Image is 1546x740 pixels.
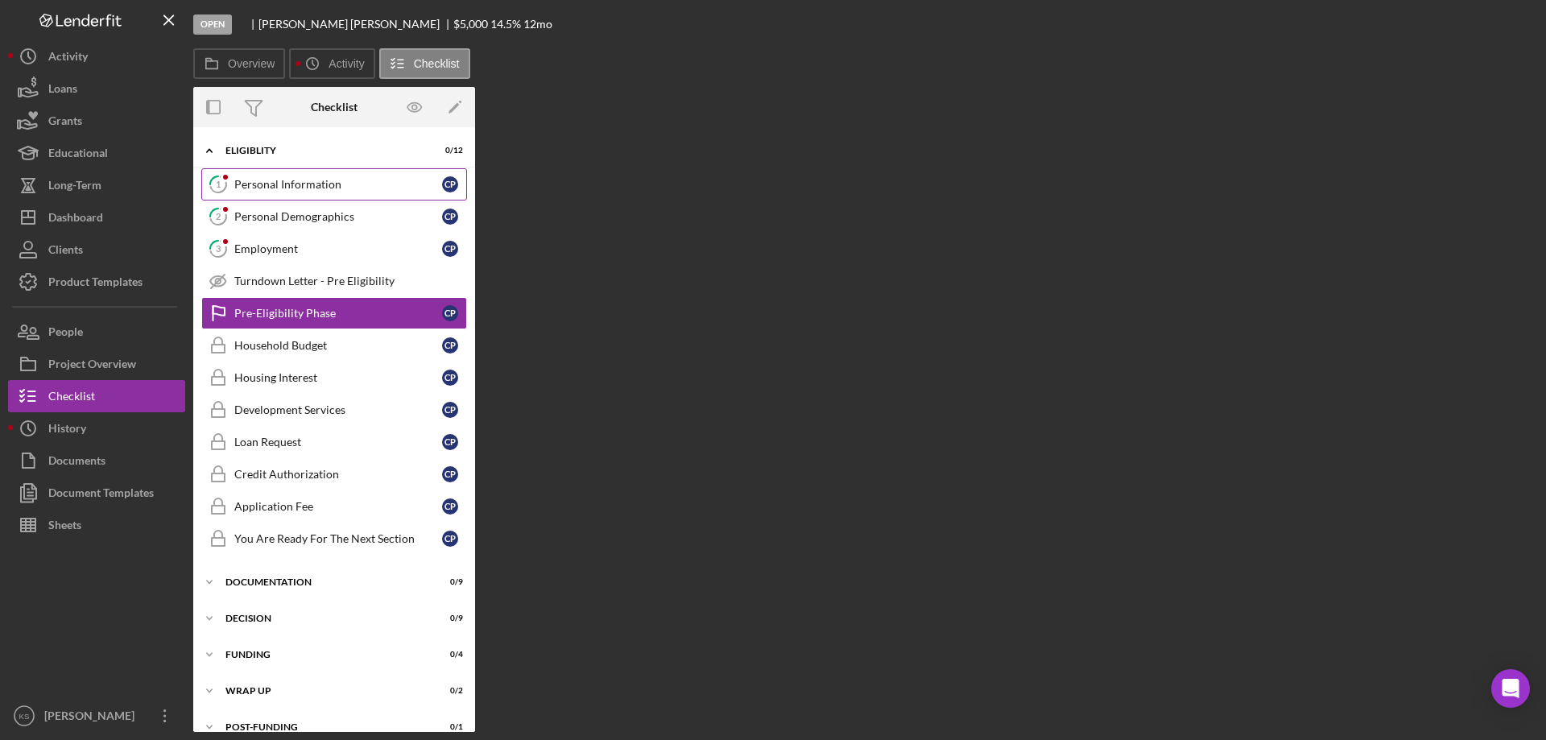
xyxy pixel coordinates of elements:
[216,179,221,189] tspan: 1
[48,412,86,449] div: History
[442,176,458,192] div: C P
[201,233,467,265] a: 3EmploymentCP
[8,700,185,732] button: KS[PERSON_NAME]
[442,434,458,450] div: C P
[8,137,185,169] button: Educational
[48,137,108,173] div: Educational
[234,403,442,416] div: Development Services
[234,468,442,481] div: Credit Authorization
[48,477,154,513] div: Document Templates
[48,316,83,352] div: People
[193,48,285,79] button: Overview
[48,201,103,238] div: Dashboard
[216,243,221,254] tspan: 3
[234,275,466,287] div: Turndown Letter - Pre Eligibility
[8,40,185,72] button: Activity
[311,101,358,114] div: Checklist
[8,380,185,412] button: Checklist
[8,169,185,201] button: Long-Term
[442,531,458,547] div: C P
[434,577,463,587] div: 0 / 9
[434,722,463,732] div: 0 / 1
[442,209,458,225] div: C P
[329,57,364,70] label: Activity
[201,490,467,523] a: Application FeeCP
[442,305,458,321] div: C P
[442,466,458,482] div: C P
[225,686,423,696] div: Wrap up
[523,18,552,31] div: 12 mo
[201,458,467,490] a: Credit AuthorizationCP
[8,234,185,266] a: Clients
[48,444,105,481] div: Documents
[442,241,458,257] div: C P
[434,686,463,696] div: 0 / 2
[434,650,463,659] div: 0 / 4
[48,105,82,141] div: Grants
[490,18,521,31] div: 14.5 %
[216,211,221,221] tspan: 2
[234,500,442,513] div: Application Fee
[201,329,467,362] a: Household BudgetCP
[225,577,423,587] div: Documentation
[8,412,185,444] button: History
[442,337,458,353] div: C P
[201,265,467,297] a: Turndown Letter - Pre Eligibility
[225,146,423,155] div: Eligiblity
[8,201,185,234] button: Dashboard
[8,316,185,348] button: People
[48,380,95,416] div: Checklist
[379,48,470,79] button: Checklist
[48,234,83,270] div: Clients
[8,348,185,380] button: Project Overview
[193,14,232,35] div: Open
[234,307,442,320] div: Pre-Eligibility Phase
[48,169,101,205] div: Long-Term
[414,57,460,70] label: Checklist
[442,402,458,418] div: C P
[234,178,442,191] div: Personal Information
[8,444,185,477] button: Documents
[225,722,423,732] div: Post-Funding
[234,436,442,449] div: Loan Request
[442,498,458,515] div: C P
[1491,669,1530,708] div: Open Intercom Messenger
[289,48,374,79] button: Activity
[201,201,467,233] a: 2Personal DemographicsCP
[8,72,185,105] button: Loans
[201,168,467,201] a: 1Personal InformationCP
[442,370,458,386] div: C P
[234,339,442,352] div: Household Budget
[234,242,442,255] div: Employment
[228,57,275,70] label: Overview
[48,509,81,545] div: Sheets
[201,426,467,458] a: Loan RequestCP
[434,146,463,155] div: 0 / 12
[48,266,143,302] div: Product Templates
[48,72,77,109] div: Loans
[234,532,442,545] div: You Are Ready For The Next Section
[201,297,467,329] a: Pre-Eligibility PhaseCP
[8,105,185,137] button: Grants
[8,509,185,541] button: Sheets
[8,266,185,298] button: Product Templates
[234,371,442,384] div: Housing Interest
[258,18,453,31] div: [PERSON_NAME] [PERSON_NAME]
[201,394,467,426] a: Development ServicesCP
[225,650,423,659] div: Funding
[201,362,467,394] a: Housing InterestCP
[453,17,488,31] span: $5,000
[234,210,442,223] div: Personal Demographics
